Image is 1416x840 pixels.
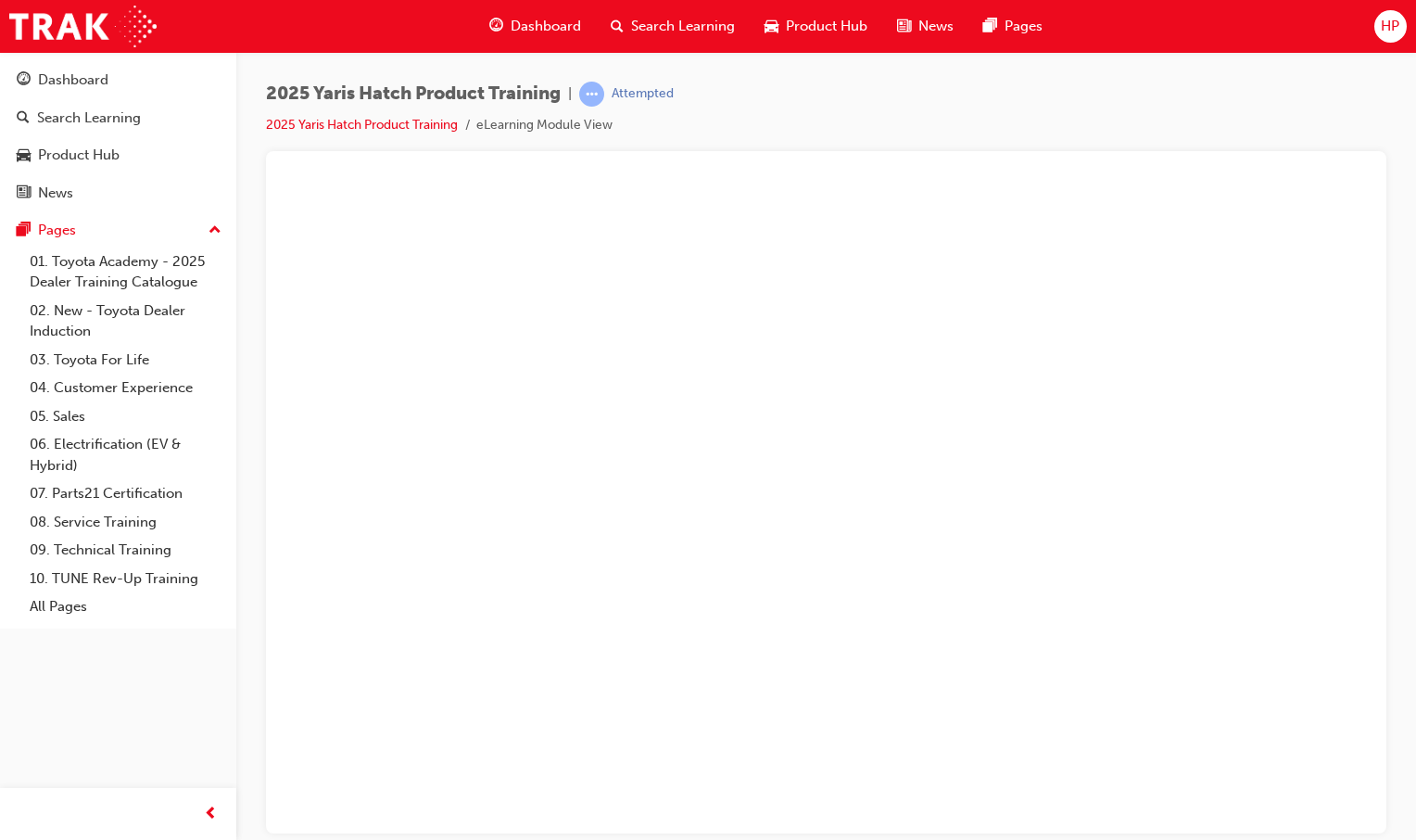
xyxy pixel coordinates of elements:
span: | [568,83,572,105]
button: Pages [7,213,229,248]
a: Product Hub [7,138,229,172]
li: eLearning Module View [476,115,613,136]
button: DashboardSearch LearningProduct HubNews [7,59,229,213]
a: 01. Toyota Academy - 2025 Dealer Training Catalogue [22,248,229,297]
div: Product Hub [38,145,120,166]
a: 05. Sales [22,402,229,431]
span: Dashboard [511,16,581,37]
a: car-iconProduct Hub [750,7,882,45]
a: 09. Technical Training [22,536,229,565]
span: prev-icon [204,803,218,826]
a: news-iconNews [882,7,968,45]
a: News [7,176,229,210]
span: search-icon [17,110,30,127]
a: Search Learning [7,101,229,135]
a: pages-iconPages [968,7,1057,45]
a: All Pages [22,592,229,621]
span: guage-icon [489,15,503,38]
a: 04. Customer Experience [22,374,229,402]
span: news-icon [17,185,31,202]
a: 08. Service Training [22,508,229,537]
span: pages-icon [983,15,997,38]
div: Pages [38,220,76,241]
a: 06. Electrification (EV & Hybrid) [22,430,229,479]
span: News [918,16,954,37]
img: Trak [9,6,157,47]
div: News [38,183,73,204]
a: 03. Toyota For Life [22,346,229,375]
span: Search Learning [631,16,735,37]
a: Dashboard [7,63,229,97]
span: car-icon [765,15,778,38]
a: guage-iconDashboard [474,7,596,45]
span: Pages [1005,16,1043,37]
span: pages-icon [17,223,31,239]
span: Product Hub [786,16,867,37]
div: Attempted [612,85,674,103]
div: Dashboard [38,70,108,91]
span: search-icon [611,15,624,38]
div: Search Learning [37,108,141,129]
span: up-icon [209,219,221,243]
a: search-iconSearch Learning [596,7,750,45]
a: 10. TUNE Rev-Up Training [22,565,229,593]
span: 2025 Yaris Hatch Product Training [266,83,561,105]
span: guage-icon [17,72,31,89]
span: HP [1381,16,1399,37]
a: 02. New - Toyota Dealer Induction [22,297,229,346]
a: 07. Parts21 Certification [22,479,229,508]
button: HP [1374,10,1407,43]
a: 2025 Yaris Hatch Product Training [266,117,458,133]
span: car-icon [17,147,31,164]
span: learningRecordVerb_ATTEMPT-icon [579,82,604,107]
span: news-icon [897,15,911,38]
